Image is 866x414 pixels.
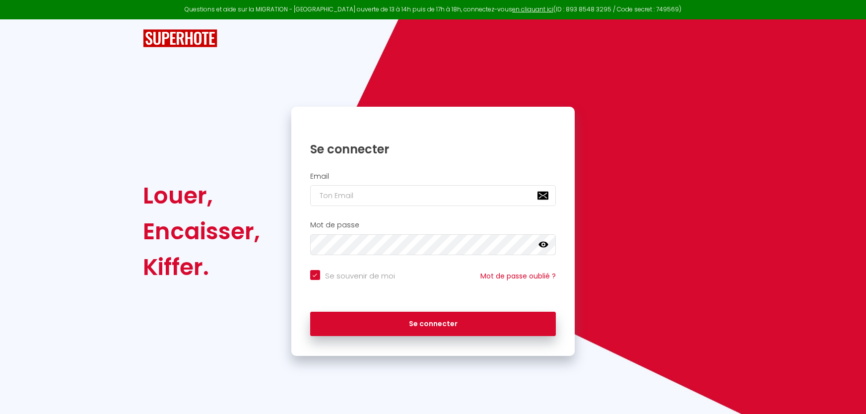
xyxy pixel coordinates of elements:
[480,271,556,281] a: Mot de passe oublié ?
[310,172,556,181] h2: Email
[143,213,260,249] div: Encaisser,
[310,312,556,337] button: Se connecter
[143,249,260,285] div: Kiffer.
[310,141,556,157] h1: Se connecter
[310,221,556,229] h2: Mot de passe
[512,5,553,13] a: en cliquant ici
[143,29,217,48] img: SuperHote logo
[310,185,556,206] input: Ton Email
[143,178,260,213] div: Louer,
